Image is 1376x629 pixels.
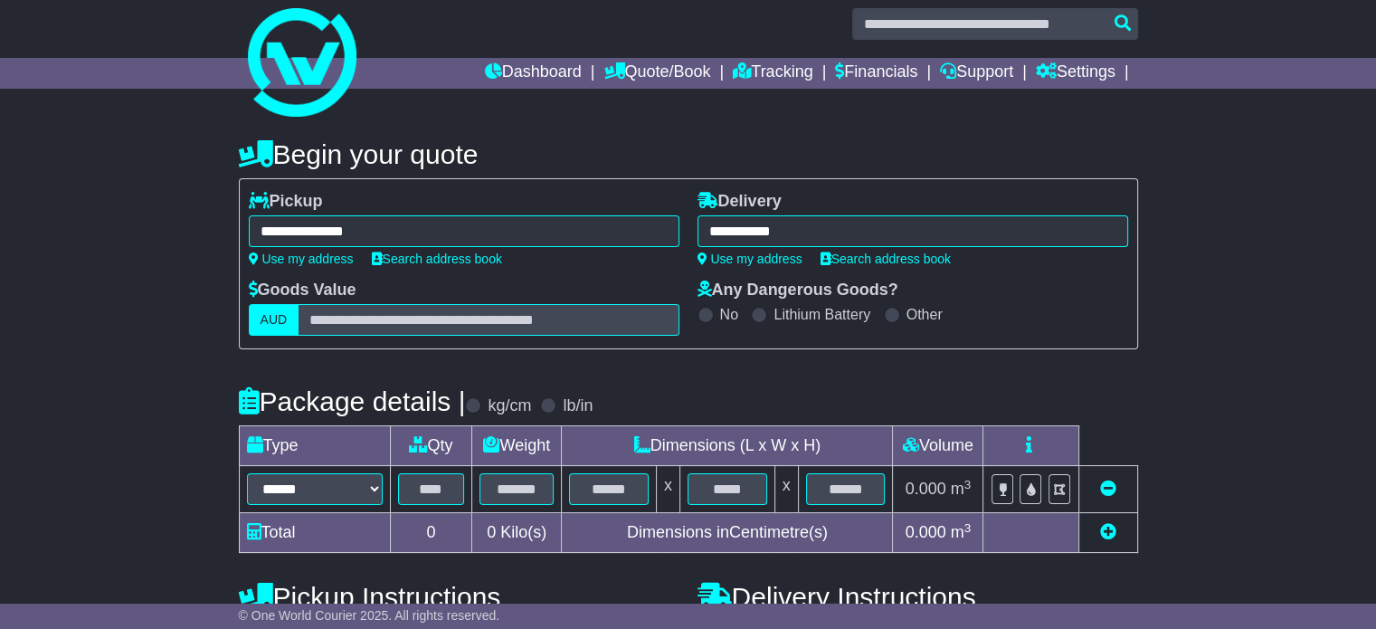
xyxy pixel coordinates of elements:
label: lb/in [563,396,593,416]
td: Dimensions (L x W x H) [562,426,893,466]
label: Goods Value [249,281,356,300]
span: 0.000 [906,480,946,498]
td: x [774,466,798,513]
h4: Package details | [239,386,466,416]
a: Settings [1036,58,1115,89]
td: Type [239,426,390,466]
h4: Delivery Instructions [697,582,1138,612]
td: Weight [472,426,562,466]
td: Dimensions in Centimetre(s) [562,513,893,553]
label: Any Dangerous Goods? [697,281,898,300]
span: m [951,480,972,498]
label: kg/cm [488,396,531,416]
label: Delivery [697,192,782,212]
td: x [656,466,679,513]
a: Quote/Book [603,58,710,89]
td: Qty [390,426,472,466]
span: 0 [487,523,496,541]
a: Remove this item [1100,480,1116,498]
label: Lithium Battery [773,306,870,323]
span: © One World Courier 2025. All rights reserved. [239,608,500,623]
h4: Begin your quote [239,139,1138,169]
label: Pickup [249,192,323,212]
a: Use my address [249,252,354,266]
a: Support [940,58,1013,89]
label: Other [906,306,943,323]
span: m [951,523,972,541]
sup: 3 [964,478,972,491]
sup: 3 [964,521,972,535]
a: Add new item [1100,523,1116,541]
span: 0.000 [906,523,946,541]
a: Search address book [821,252,951,266]
a: Search address book [372,252,502,266]
a: Dashboard [485,58,582,89]
td: Volume [893,426,983,466]
h4: Pickup Instructions [239,582,679,612]
td: Total [239,513,390,553]
a: Use my address [697,252,802,266]
label: No [720,306,738,323]
a: Tracking [733,58,812,89]
a: Financials [835,58,917,89]
td: 0 [390,513,472,553]
td: Kilo(s) [472,513,562,553]
label: AUD [249,304,299,336]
